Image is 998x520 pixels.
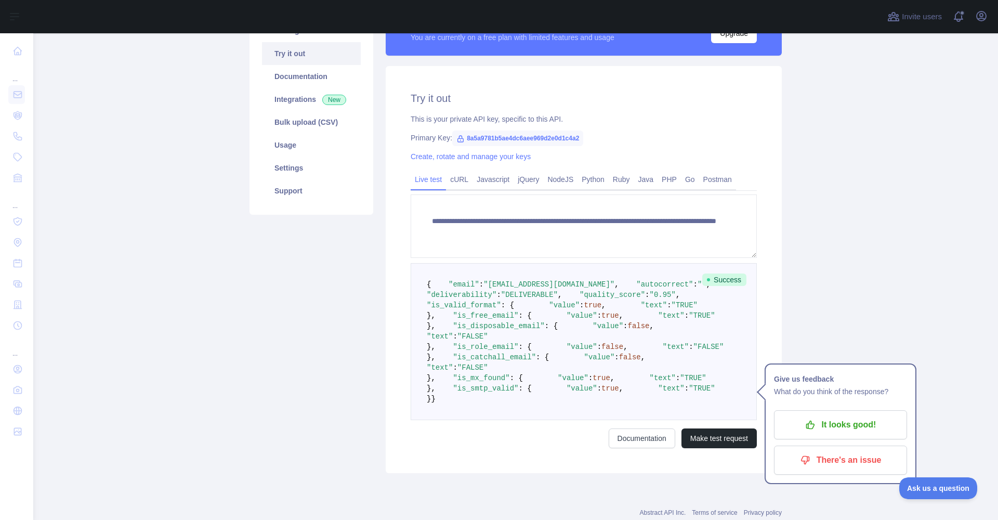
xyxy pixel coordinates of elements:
[518,311,531,320] span: : {
[452,131,583,146] span: 8a5a9781b5ae4dc6aee969d2e0d1c4a2
[640,509,686,516] a: Abstract API Inc.
[496,291,501,299] span: :
[610,374,614,382] span: ,
[427,322,436,330] span: },
[567,311,597,320] span: "value"
[692,509,737,516] a: Terms of service
[427,353,436,361] span: },
[518,384,531,393] span: : {
[699,171,736,188] a: Postman
[641,301,667,309] span: "text"
[567,343,597,351] span: "value"
[453,384,518,393] span: "is_smtp_valid"
[479,280,483,289] span: :
[601,384,619,393] span: true
[645,291,649,299] span: :
[641,353,645,361] span: ,
[580,301,584,309] span: :
[619,311,623,320] span: ,
[698,280,706,289] span: ""
[597,311,601,320] span: :
[601,343,623,351] span: false
[8,337,25,358] div: ...
[672,301,698,309] span: "TRUE"
[689,343,693,351] span: :
[457,332,488,341] span: "FALSE"
[899,477,977,499] iframe: Toggle Customer Support
[601,311,619,320] span: true
[885,8,944,25] button: Invite users
[623,322,627,330] span: :
[453,353,536,361] span: "is_catchall_email"
[483,280,614,289] span: "[EMAIL_ADDRESS][DOMAIN_NAME]"
[411,91,757,106] h2: Try it out
[619,384,623,393] span: ,
[623,343,627,351] span: ,
[588,374,593,382] span: :
[411,171,446,188] a: Live test
[663,343,689,351] span: "text"
[774,373,907,385] h1: Give us feedback
[449,280,479,289] span: "email"
[658,171,681,188] a: PHP
[593,322,623,330] span: "value"
[689,311,715,320] span: "TRUE"
[693,343,724,351] span: "FALSE"
[427,343,436,351] span: },
[744,509,782,516] a: Privacy policy
[431,395,435,403] span: }
[427,301,501,309] span: "is_valid_format"
[597,343,601,351] span: :
[676,291,680,299] span: ,
[584,353,615,361] span: "value"
[609,171,634,188] a: Ruby
[514,171,543,188] a: jQuery
[549,301,580,309] span: "value"
[614,280,619,289] span: ,
[681,428,757,448] button: Make test request
[262,179,361,202] a: Support
[8,62,25,83] div: ...
[774,385,907,398] p: What do you think of the response?
[427,384,436,393] span: },
[902,11,942,23] span: Invite users
[711,23,757,43] button: Upgrade
[580,291,645,299] span: "quality_score"
[453,363,457,372] span: :
[650,291,676,299] span: "0.95"
[545,322,558,330] span: : {
[584,301,601,309] span: true
[501,301,514,309] span: : {
[453,311,518,320] span: "is_free_email"
[501,291,558,299] span: "DELIVERABLE"
[510,374,523,382] span: : {
[427,363,453,372] span: "text"
[685,311,689,320] span: :
[427,332,453,341] span: "text"
[453,322,544,330] span: "is_disposable_email"
[619,353,641,361] span: false
[8,189,25,210] div: ...
[262,42,361,65] a: Try it out
[427,395,431,403] span: }
[262,65,361,88] a: Documentation
[457,363,488,372] span: "FALSE"
[702,274,746,286] span: Success
[609,428,675,448] a: Documentation
[667,301,671,309] span: :
[597,384,601,393] span: :
[693,280,698,289] span: :
[676,374,680,382] span: :
[518,343,531,351] span: : {
[427,291,496,299] span: "deliverability"
[658,384,684,393] span: "text"
[628,322,650,330] span: false
[411,114,757,124] div: This is your private API key, specific to this API.
[685,384,689,393] span: :
[411,133,757,143] div: Primary Key:
[681,171,699,188] a: Go
[411,152,531,161] a: Create, rotate and manage your keys
[634,171,658,188] a: Java
[567,384,597,393] span: "value"
[262,157,361,179] a: Settings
